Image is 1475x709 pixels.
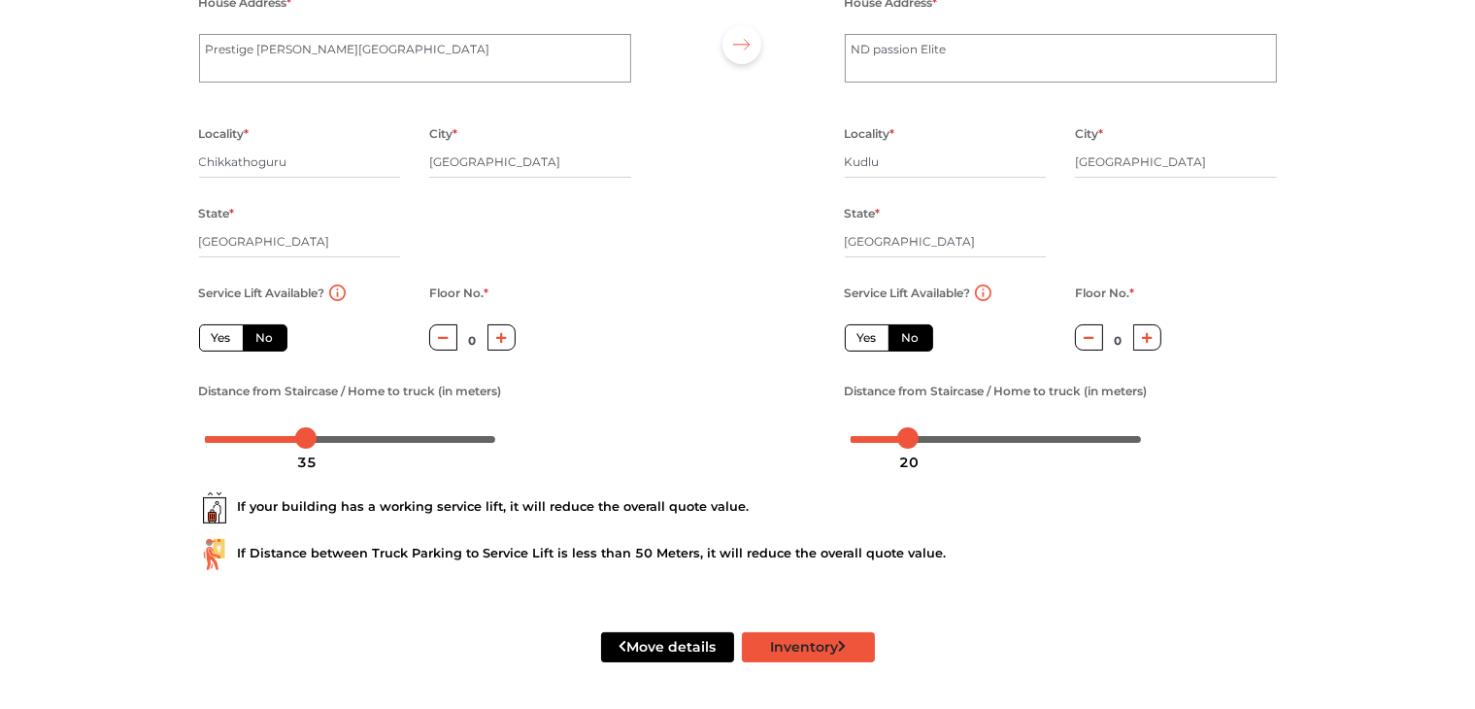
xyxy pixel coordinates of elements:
button: Move details [601,632,734,662]
img: ... [199,492,230,523]
label: Distance from Staircase / Home to truck (in meters) [199,379,502,404]
div: If your building has a working service lift, it will reduce the overall quote value. [199,492,1277,523]
label: State [199,201,235,226]
label: Distance from Staircase / Home to truck (in meters) [845,379,1148,404]
label: Service Lift Available? [199,281,325,306]
label: Floor No. [1075,281,1134,306]
label: Locality [199,121,250,147]
label: Yes [845,324,889,352]
label: Service Lift Available? [845,281,971,306]
label: Locality [845,121,895,147]
label: Floor No. [429,281,488,306]
img: ... [199,539,230,570]
div: 20 [891,446,926,479]
label: City [429,121,457,147]
label: Yes [199,324,244,352]
label: No [243,324,287,352]
label: State [845,201,881,226]
div: If Distance between Truck Parking to Service Lift is less than 50 Meters, it will reduce the over... [199,539,1277,570]
label: No [888,324,933,352]
button: Inventory [742,632,875,662]
div: 35 [289,446,324,479]
label: City [1075,121,1103,147]
textarea: Prestige [PERSON_NAME][GEOGRAPHIC_DATA] [199,34,631,83]
textarea: ND passion Elite [845,34,1277,83]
